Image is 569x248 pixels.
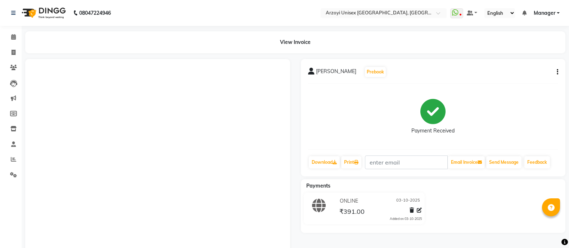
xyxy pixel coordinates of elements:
iframe: chat widget [539,219,562,241]
span: Manager [534,9,555,17]
input: enter email [365,155,448,169]
span: ₹391.00 [339,207,365,217]
img: logo [18,3,68,23]
a: Feedback [524,156,550,168]
span: ONLINE [340,197,358,205]
button: Send Message [486,156,521,168]
a: Download [309,156,340,168]
div: Added on 03-10-2025 [390,216,422,221]
button: Email Invoice [448,156,485,168]
span: Payments [306,182,330,189]
span: [PERSON_NAME] [316,68,356,78]
a: Print [341,156,361,168]
b: 08047224946 [79,3,111,23]
button: Prebook [365,67,386,77]
span: 03-10-2025 [396,197,420,205]
div: View Invoice [25,31,565,53]
div: Payment Received [411,127,455,135]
